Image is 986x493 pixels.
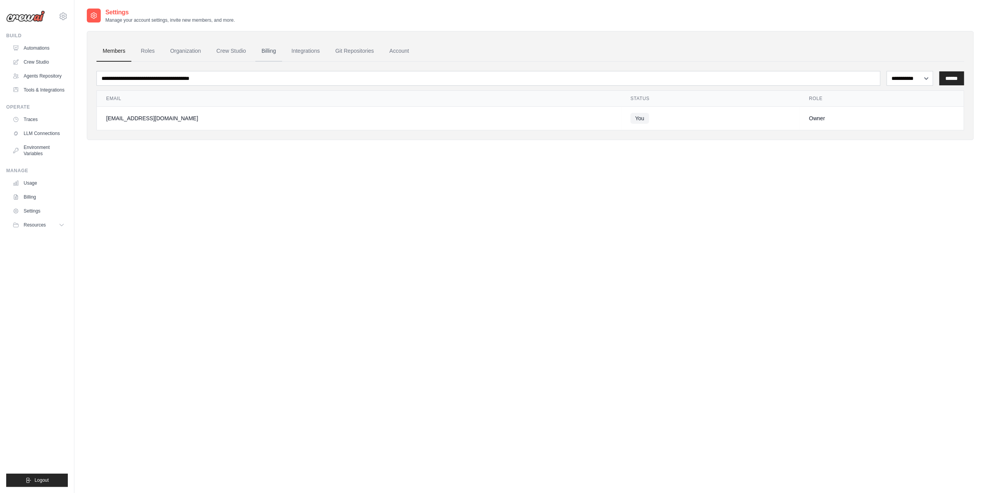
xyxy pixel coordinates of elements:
[9,177,68,189] a: Usage
[6,104,68,110] div: Operate
[285,41,326,62] a: Integrations
[9,191,68,203] a: Billing
[164,41,207,62] a: Organization
[9,70,68,82] a: Agents Repository
[9,127,68,140] a: LLM Connections
[9,219,68,231] button: Resources
[800,91,964,107] th: Role
[134,41,161,62] a: Roles
[34,477,49,483] span: Logout
[24,222,46,228] span: Resources
[621,91,800,107] th: Status
[9,205,68,217] a: Settings
[6,168,68,174] div: Manage
[210,41,252,62] a: Crew Studio
[6,33,68,39] div: Build
[9,141,68,160] a: Environment Variables
[809,114,954,122] div: Owner
[630,113,649,124] span: You
[9,84,68,96] a: Tools & Integrations
[329,41,380,62] a: Git Repositories
[97,91,621,107] th: Email
[383,41,415,62] a: Account
[255,41,282,62] a: Billing
[105,8,235,17] h2: Settings
[96,41,131,62] a: Members
[6,10,45,22] img: Logo
[105,17,235,23] p: Manage your account settings, invite new members, and more.
[9,42,68,54] a: Automations
[9,113,68,126] a: Traces
[106,114,612,122] div: [EMAIL_ADDRESS][DOMAIN_NAME]
[9,56,68,68] a: Crew Studio
[6,474,68,487] button: Logout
